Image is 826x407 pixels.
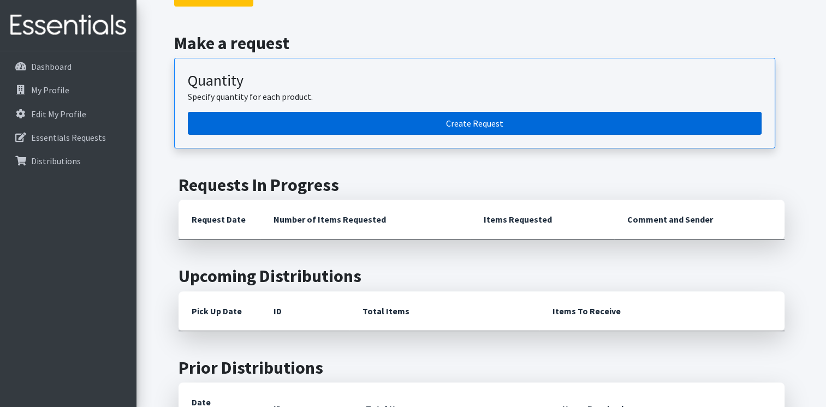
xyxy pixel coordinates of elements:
a: Edit My Profile [4,103,132,125]
h2: Prior Distributions [179,357,785,378]
p: Specify quantity for each product. [188,90,762,103]
p: Essentials Requests [31,132,106,143]
p: Dashboard [31,61,72,72]
h3: Quantity [188,71,762,90]
a: Create a request by quantity [188,112,762,135]
a: My Profile [4,79,132,101]
a: Dashboard [4,56,132,77]
th: Total Items [349,291,539,331]
a: Essentials Requests [4,127,132,148]
th: ID [260,291,349,331]
p: Distributions [31,155,81,166]
h2: Requests In Progress [179,175,785,195]
a: Distributions [4,150,132,172]
th: Items Requested [471,200,614,240]
h2: Upcoming Distributions [179,266,785,286]
h2: Make a request [174,33,788,53]
th: Number of Items Requested [260,200,471,240]
p: My Profile [31,85,69,95]
p: Edit My Profile [31,109,86,119]
th: Request Date [179,200,260,240]
th: Comment and Sender [614,200,784,240]
img: HumanEssentials [4,7,132,44]
th: Items To Receive [539,291,785,331]
th: Pick Up Date [179,291,260,331]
